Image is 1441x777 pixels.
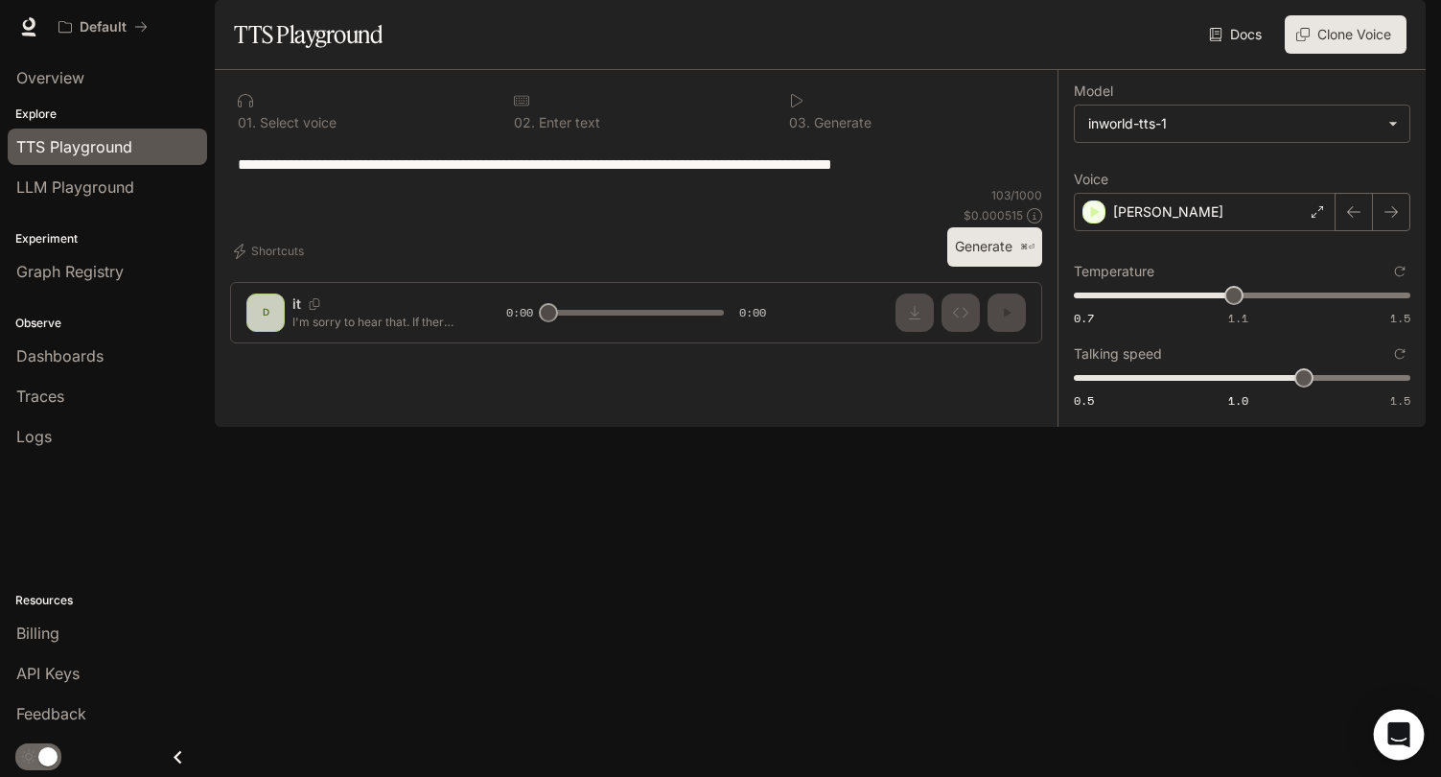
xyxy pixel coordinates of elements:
div: Open Intercom Messenger [1374,710,1425,761]
div: inworld-tts-1 [1075,106,1409,142]
p: ⌘⏎ [1020,242,1034,253]
p: 103 / 1000 [991,187,1042,203]
p: $ 0.000515 [964,207,1023,224]
p: Talking speed [1074,347,1162,361]
span: 0.7 [1074,310,1094,326]
p: Default [80,19,127,35]
p: Select voice [256,116,337,129]
p: [PERSON_NAME] [1113,202,1223,222]
p: Voice [1074,173,1108,186]
button: Generate⌘⏎ [947,227,1042,267]
span: 1.5 [1390,392,1410,409]
p: Model [1074,84,1113,98]
span: 1.5 [1390,310,1410,326]
p: 0 2 . [514,116,535,129]
span: 0.5 [1074,392,1094,409]
button: All workspaces [50,8,156,46]
p: Generate [810,116,872,129]
span: 1.0 [1228,392,1248,409]
p: 0 3 . [789,116,810,129]
button: Shortcuts [230,236,312,267]
button: Reset to default [1389,343,1410,365]
button: Clone Voice [1285,15,1406,54]
p: 0 1 . [238,116,256,129]
span: 1.1 [1228,310,1248,326]
p: Temperature [1074,265,1154,278]
h1: TTS Playground [234,15,383,54]
div: inworld-tts-1 [1088,114,1379,133]
button: Reset to default [1389,261,1410,282]
a: Docs [1205,15,1269,54]
p: Enter text [535,116,600,129]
